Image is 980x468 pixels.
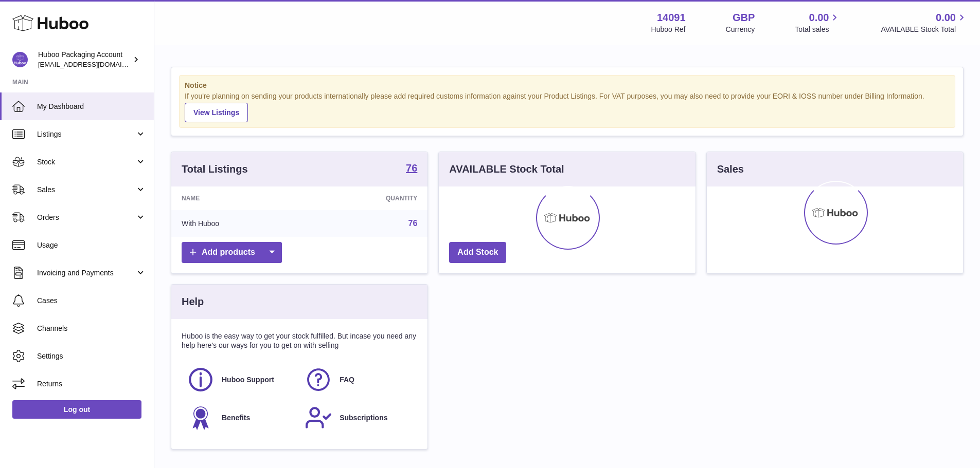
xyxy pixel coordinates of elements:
th: Quantity [307,186,427,210]
a: 0.00 Total sales [795,11,841,34]
p: Huboo is the easy way to get your stock fulfilled. But incase you need any help here's our ways f... [182,331,417,351]
strong: 14091 [657,11,686,25]
span: 0.00 [809,11,829,25]
a: Benefits [187,404,294,432]
span: Returns [37,379,146,389]
span: Sales [37,185,135,195]
span: Subscriptions [340,413,387,423]
span: AVAILABLE Stock Total [881,25,968,34]
h3: AVAILABLE Stock Total [449,162,564,176]
h3: Total Listings [182,162,248,176]
a: Huboo Support [187,366,294,394]
span: Orders [37,213,135,222]
strong: Notice [185,81,950,90]
span: 0.00 [936,11,956,25]
a: Add Stock [449,242,506,263]
td: With Huboo [171,210,307,237]
a: 76 [406,163,417,175]
th: Name [171,186,307,210]
span: Listings [37,129,135,139]
strong: GBP [733,11,755,25]
span: My Dashboard [37,102,146,111]
strong: 76 [406,163,417,173]
div: If you're planning on sending your products internationally please add required customs informati... [185,91,950,122]
a: Add products [182,242,282,263]
span: Benefits [222,413,250,423]
div: Huboo Ref [651,25,686,34]
div: Currency [726,25,755,34]
span: Total sales [795,25,841,34]
span: Invoicing and Payments [37,268,135,278]
span: Stock [37,157,135,167]
span: Usage [37,240,146,250]
h3: Help [182,295,204,309]
span: Settings [37,351,146,361]
a: View Listings [185,103,248,122]
div: Huboo Packaging Account [38,50,131,69]
span: Channels [37,324,146,333]
span: FAQ [340,375,354,385]
span: Huboo Support [222,375,274,385]
a: 0.00 AVAILABLE Stock Total [881,11,968,34]
a: FAQ [305,366,412,394]
a: Log out [12,400,141,419]
span: [EMAIL_ADDRESS][DOMAIN_NAME] [38,60,151,68]
img: internalAdmin-14091@internal.huboo.com [12,52,28,67]
a: 76 [408,219,418,228]
h3: Sales [717,162,744,176]
span: Cases [37,296,146,306]
a: Subscriptions [305,404,412,432]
